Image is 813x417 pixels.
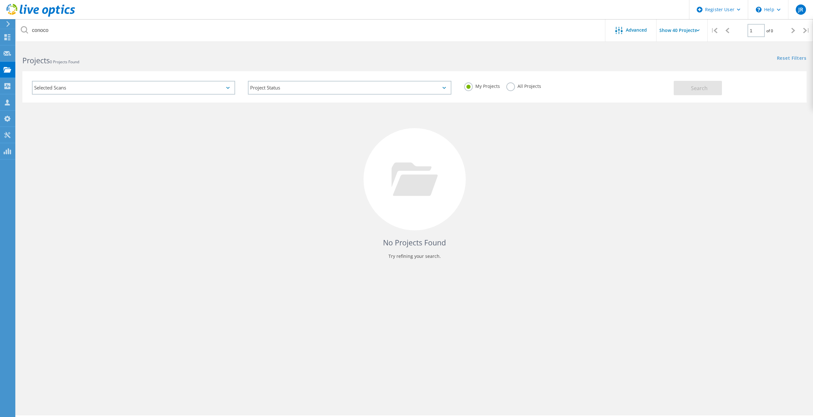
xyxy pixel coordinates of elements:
[32,81,235,95] div: Selected Scans
[248,81,451,95] div: Project Status
[6,13,75,18] a: Live Optics Dashboard
[708,19,721,42] div: |
[16,19,606,42] input: Search projects by name, owner, ID, company, etc
[766,28,773,34] span: of 0
[22,55,50,66] b: Projects
[464,82,500,89] label: My Projects
[798,7,803,12] span: JR
[691,85,708,92] span: Search
[50,59,79,65] span: 0 Projects Found
[29,237,800,248] h4: No Projects Found
[29,251,800,261] p: Try refining your search.
[777,56,807,61] a: Reset Filters
[800,19,813,42] div: |
[506,82,541,89] label: All Projects
[756,7,762,12] svg: \n
[626,28,647,32] span: Advanced
[674,81,722,95] button: Search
